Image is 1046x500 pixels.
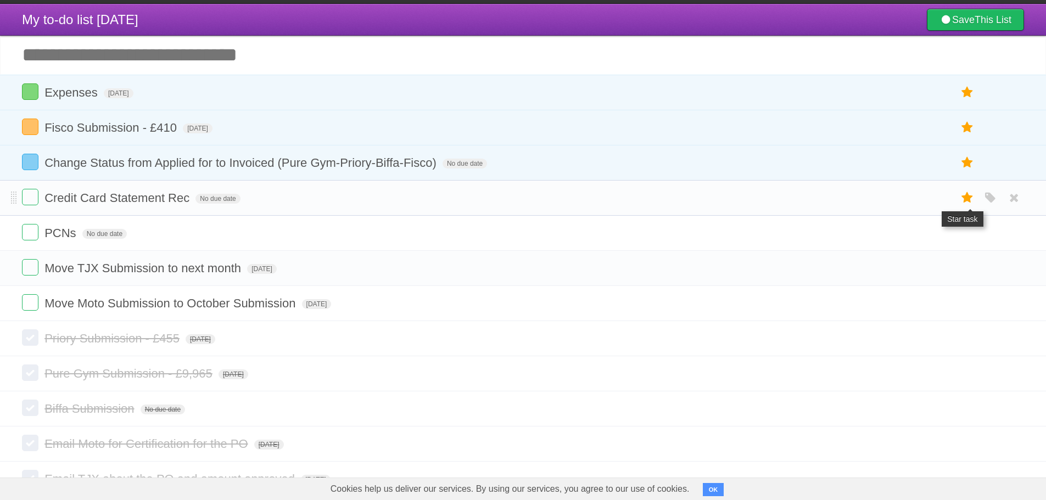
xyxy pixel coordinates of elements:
button: OK [703,483,724,496]
label: Done [22,435,38,451]
span: [DATE] [104,88,133,98]
span: Move Moto Submission to October Submission [44,296,298,310]
label: Done [22,189,38,205]
label: Done [22,294,38,311]
span: Expenses [44,86,100,99]
span: Priory Submission - £455 [44,332,182,345]
label: Done [22,119,38,135]
b: This List [975,14,1011,25]
label: Done [22,154,38,170]
span: No due date [82,229,127,239]
span: No due date [443,159,487,168]
span: [DATE] [183,123,212,133]
label: Star task [957,119,978,137]
span: No due date [195,194,240,204]
label: Done [22,400,38,416]
label: Done [22,470,38,486]
span: Credit Card Statement Rec [44,191,192,205]
span: Email Moto for Certification for the PO [44,437,250,451]
span: Pure Gym Submission - £9,965 [44,367,215,380]
span: No due date [141,405,185,414]
span: Email TJX about the PO and amount approved [44,472,298,486]
label: Star task [957,83,978,102]
span: Move TJX Submission to next month [44,261,244,275]
span: My to-do list [DATE] [22,12,138,27]
a: SaveThis List [927,9,1024,31]
span: [DATE] [301,475,331,485]
span: [DATE] [186,334,215,344]
label: Done [22,224,38,240]
span: Cookies help us deliver our services. By using our services, you agree to our use of cookies. [320,478,701,500]
span: [DATE] [219,369,248,379]
label: Star task [957,154,978,172]
span: Change Status from Applied for to Invoiced (Pure Gym-Priory-Biffa-Fisco) [44,156,439,170]
span: Fisco Submission - £410 [44,121,180,134]
span: [DATE] [302,299,332,309]
span: [DATE] [254,440,284,450]
span: Biffa Submission [44,402,137,415]
label: Done [22,259,38,276]
span: [DATE] [247,264,277,274]
span: PCNs [44,226,79,240]
label: Done [22,364,38,381]
label: Done [22,329,38,346]
label: Done [22,83,38,100]
label: Star task [957,189,978,207]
